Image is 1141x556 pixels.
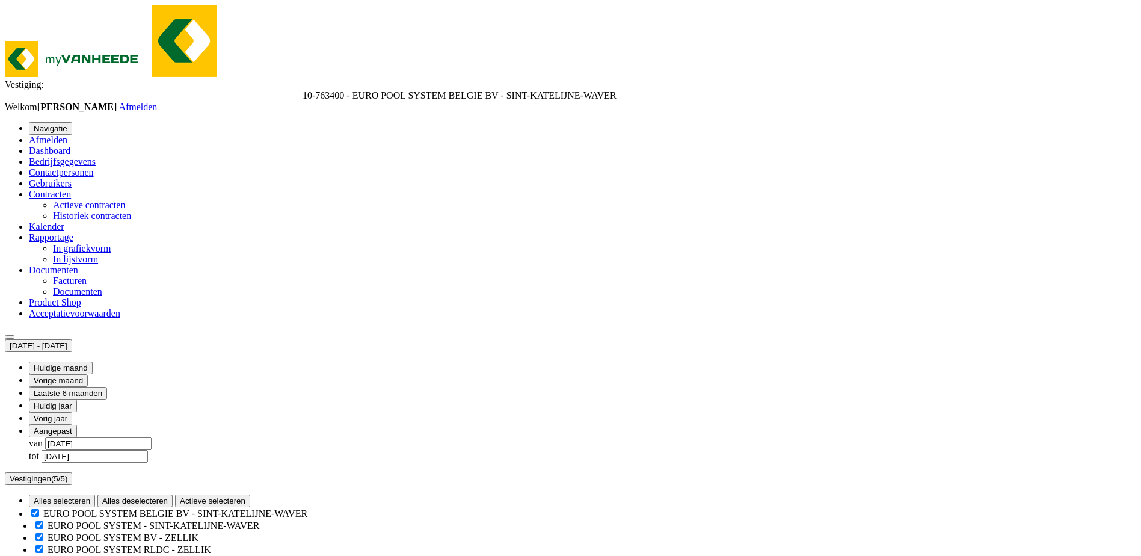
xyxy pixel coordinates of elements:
[29,438,43,448] span: van
[51,474,67,483] count: (5/5)
[53,276,87,286] a: Facturen
[53,243,111,253] a: In grafiekvorm
[29,495,95,507] button: Alles selecteren
[118,102,157,112] a: Afmelden
[34,124,67,133] span: Navigatie
[53,254,98,264] a: In lijstvorm
[10,474,67,483] span: Vestigingen
[5,472,72,485] button: Vestigingen(5/5)
[5,41,149,77] img: myVanheede
[303,90,617,100] span: 10-763400 - EURO POOL SYSTEM BELGIE BV - SINT-KATELIJNE-WAVER
[48,545,211,555] label: EURO POOL SYSTEM RLDC - ZELLIK
[48,520,259,531] label: EURO POOL SYSTEM - SINT-KATELIJNE-WAVER
[43,508,307,519] label: EURO POOL SYSTEM BELGIE BV - SINT-KATELIJNE-WAVER
[29,178,72,188] a: Gebruikers
[175,495,250,507] button: Actieve selecteren
[37,102,117,112] strong: [PERSON_NAME]
[29,374,88,387] button: Vorige maand
[29,221,64,232] a: Kalender
[29,412,72,425] button: Vorig jaar
[48,533,198,543] label: EURO POOL SYSTEM BV - ZELLIK
[29,425,77,437] button: Aangepast
[53,286,102,297] a: Documenten
[5,102,118,112] span: Welkom
[29,232,73,242] a: Rapportage
[5,79,44,90] span: Vestiging:
[29,297,81,307] a: Product Shop
[29,387,107,400] button: Laatste 6 maanden
[152,5,217,77] img: myVanheede
[97,495,173,507] button: Alles deselecteren
[29,156,96,167] a: Bedrijfsgegevens
[10,341,67,350] span: [DATE] - [DATE]
[29,189,71,199] a: Contracten
[29,146,70,156] a: Dashboard
[29,265,78,275] a: Documenten
[29,362,93,374] button: Huidige maand
[5,339,72,352] button: [DATE] - [DATE]
[29,451,39,461] span: tot
[53,200,125,210] a: Actieve contracten
[29,122,72,135] button: Navigatie
[29,308,120,318] a: Acceptatievoorwaarden
[53,211,131,221] a: Historiek contracten
[29,135,67,145] a: Afmelden
[29,400,77,412] button: Huidig jaar
[29,167,94,178] a: Contactpersonen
